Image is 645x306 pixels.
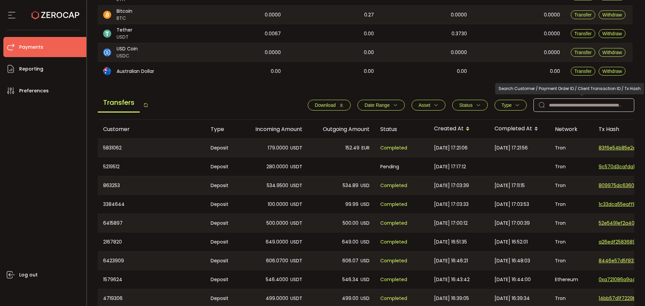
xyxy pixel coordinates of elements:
span: USD [360,201,370,208]
div: Tron [550,214,593,232]
div: Tron [550,157,593,176]
span: 546.4000 [266,276,288,283]
span: Withdraw [602,50,622,55]
span: [DATE] 17:11:15 [494,182,525,189]
span: USDT [290,182,302,189]
span: Date Range [364,102,390,108]
span: 500.00 [343,219,358,227]
span: 499.00 [342,295,358,302]
span: Completed [380,257,407,265]
button: Withdraw [599,48,626,57]
span: Asset [419,102,430,108]
span: Status [459,102,473,108]
span: Log out [19,270,38,280]
div: 2167820 [98,232,205,251]
span: 0.00 [364,30,374,38]
span: Transfers [98,93,140,113]
span: 649.0000 [266,238,288,246]
span: 534.9500 [267,182,288,189]
span: Completed [380,144,407,152]
div: Deposit [205,214,241,232]
span: Transfer [574,31,592,36]
span: USD [360,219,370,227]
span: 0.00 [271,68,281,75]
span: 0.0000 [451,11,467,19]
span: [DATE] 17:03:39 [434,182,469,189]
span: 0.3730 [451,30,467,38]
span: 0.0000 [451,49,467,56]
span: 0.0067 [265,30,281,38]
div: Customer [98,125,205,133]
span: Completed [380,238,407,246]
span: Withdraw [602,69,622,74]
span: Australian Dollar [117,68,154,75]
button: Withdraw [599,67,626,76]
div: Deposit [205,195,241,214]
span: 100.0000 [268,201,288,208]
span: USD [360,238,370,246]
span: 280.0000 [266,163,288,171]
div: Deposit [205,139,241,157]
span: [DATE] 16:43:42 [434,276,470,283]
span: 606.0700 [266,257,288,265]
img: usdt_portfolio.svg [103,30,111,38]
button: Type [494,100,527,111]
span: [DATE] 16:48:03 [494,257,530,265]
span: USDT [290,295,302,302]
span: [DATE] 16:46:21 [434,257,468,265]
div: Deposit [205,232,241,251]
button: Transfer [571,10,596,19]
button: Transfer [571,29,596,38]
span: 500.0000 [266,219,288,227]
span: USDT [117,34,132,41]
span: USD [360,182,370,189]
span: USDT [290,257,302,265]
span: USDT [290,276,302,283]
span: EUR [361,144,370,152]
span: 179.0000 [268,144,288,152]
span: 152.49 [345,144,359,152]
div: Deposit [205,157,241,176]
img: btc_portfolio.svg [103,11,111,19]
div: Deposit [205,176,241,194]
span: Reporting [19,64,43,74]
span: [DATE] 17:21:06 [434,144,468,152]
button: Withdraw [599,29,626,38]
span: 534.89 [343,182,358,189]
div: Type [205,125,241,133]
div: 6423909 [98,252,205,270]
span: Transfer [574,12,592,17]
span: BTC [117,15,132,22]
span: 0.0000 [265,49,281,56]
button: Withdraw [599,10,626,19]
span: [DATE] 17:21:56 [494,144,528,152]
span: 0.00 [364,49,374,56]
div: 5831062 [98,139,205,157]
span: USD [360,257,370,265]
span: 0.0000 [544,30,560,38]
span: Completed [380,201,407,208]
span: 649.00 [342,238,358,246]
div: Deposit [205,252,241,270]
div: 5219512 [98,157,205,176]
span: Payments [19,42,43,52]
div: Ethereum [550,270,593,289]
span: USDT [290,163,302,171]
span: 0.00 [457,68,467,75]
div: Created At [429,123,489,135]
img: aud_portfolio.svg [103,67,111,75]
div: Tron [550,232,593,251]
span: 0.0000 [265,11,281,19]
span: 0.00 [550,68,560,75]
span: Transfer [574,50,592,55]
span: Completed [380,276,407,283]
span: 0.0000 [544,11,560,19]
div: 863253 [98,176,205,194]
span: USDT [290,219,302,227]
img: usdc_portfolio.svg [103,48,111,56]
span: 0.00 [364,68,374,75]
button: Date Range [357,100,405,111]
span: Bitcoin [117,8,132,15]
div: Network [550,125,593,133]
span: 0.27 [364,11,374,19]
